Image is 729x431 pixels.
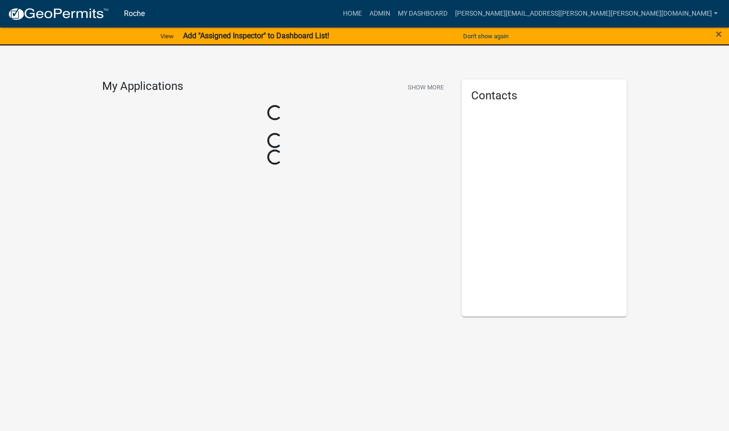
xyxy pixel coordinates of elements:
strong: Add "Assigned Inspector" to Dashboard List! [183,31,329,40]
h4: My Applications [102,79,183,94]
a: Roche [124,6,145,22]
a: View [157,28,177,44]
a: Admin [366,5,394,23]
button: Don't show again [459,28,512,44]
button: Close [716,28,722,40]
a: Home [339,5,366,23]
a: My Dashboard [394,5,451,23]
button: Show More [404,79,448,95]
a: [PERSON_NAME][EMAIL_ADDRESS][PERSON_NAME][PERSON_NAME][DOMAIN_NAME] [451,5,721,23]
h5: Contacts [471,89,618,103]
span: × [716,27,722,41]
